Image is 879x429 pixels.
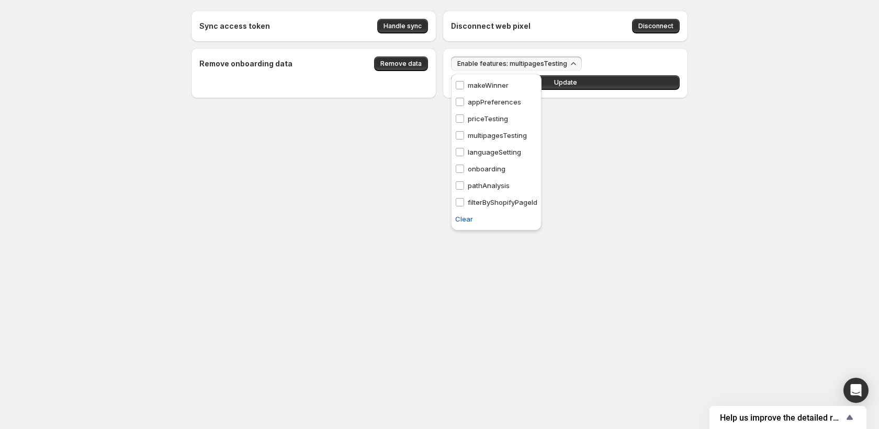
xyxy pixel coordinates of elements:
p: priceTesting [468,113,508,124]
p: pathAnalysis [468,180,510,191]
button: Show survey - Help us improve the detailed report for A/B campaigns [720,411,856,424]
span: Help us improve the detailed report for A/B campaigns [720,413,843,423]
h4: Sync access token [199,21,270,31]
span: Disconnect [638,22,673,30]
span: Update [554,78,577,87]
span: Remove data [380,60,422,68]
p: makeWinner [468,80,509,90]
p: languageSetting [468,147,521,157]
h4: Disconnect web pixel [451,21,531,31]
h4: Remove onboarding data [199,59,292,69]
button: Remove data [374,56,428,71]
span: Enable features: multipagesTesting [457,60,567,68]
button: Disconnect [632,19,680,33]
button: Clear [449,211,479,227]
span: Handle sync [384,22,422,30]
div: Open Intercom Messenger [843,378,869,403]
button: Enable features: multipagesTesting [451,56,582,71]
p: onboarding [468,164,505,174]
button: Handle sync [377,19,428,33]
button: Update [451,75,680,90]
p: appPreferences [468,97,521,107]
p: multipagesTesting [468,130,527,141]
span: Clear [455,214,473,224]
p: filterByShopifyPageId [468,197,537,207]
